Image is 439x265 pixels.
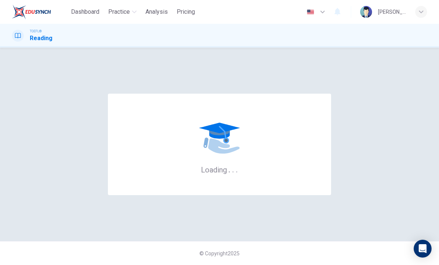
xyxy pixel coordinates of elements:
div: [PERSON_NAME] [378,7,406,16]
span: © Copyright 2025 [199,251,240,256]
span: Pricing [177,7,195,16]
img: Profile picture [360,6,372,18]
span: Analysis [145,7,168,16]
a: EduSynch logo [12,4,68,19]
span: TOEFL® [30,29,42,34]
button: Analysis [142,5,171,19]
span: Dashboard [71,7,99,16]
div: Open Intercom Messenger [414,240,432,258]
h6: . [228,163,231,175]
img: EduSynch logo [12,4,51,19]
h6: . [232,163,234,175]
button: Pricing [174,5,198,19]
img: en [306,9,315,15]
span: Practice [108,7,130,16]
button: Practice [105,5,140,19]
h1: Reading [30,34,52,43]
button: Dashboard [68,5,102,19]
h6: Loading [201,165,238,174]
h6: . [235,163,238,175]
